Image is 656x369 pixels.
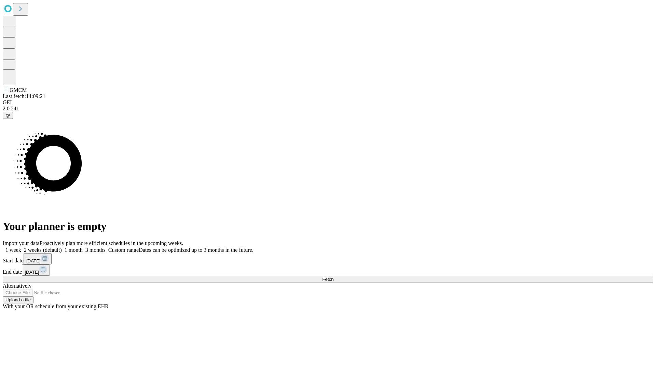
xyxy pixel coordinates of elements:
[3,240,40,246] span: Import your data
[40,240,183,246] span: Proactively plan more efficient schedules in the upcoming weeks.
[3,303,109,309] span: With your OR schedule from your existing EHR
[3,296,33,303] button: Upload a file
[3,253,653,264] div: Start date
[3,276,653,283] button: Fetch
[26,258,41,263] span: [DATE]
[3,220,653,233] h1: Your planner is empty
[108,247,139,253] span: Custom range
[3,93,45,99] span: Last fetch: 14:09:21
[24,253,52,264] button: [DATE]
[3,112,13,119] button: @
[322,277,333,282] span: Fetch
[25,270,39,275] span: [DATE]
[65,247,83,253] span: 1 month
[3,106,653,112] div: 2.0.241
[5,247,21,253] span: 1 week
[22,264,50,276] button: [DATE]
[3,99,653,106] div: GEI
[3,264,653,276] div: End date
[5,113,10,118] span: @
[24,247,62,253] span: 2 weeks (default)
[139,247,253,253] span: Dates can be optimized up to 3 months in the future.
[3,283,31,289] span: Alternatively
[85,247,106,253] span: 3 months
[10,87,27,93] span: GMCM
